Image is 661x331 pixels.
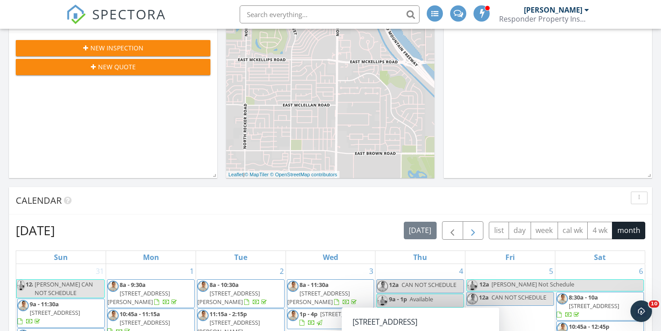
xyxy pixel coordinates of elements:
[17,280,25,291] img: responder_inspections_july_202512.jpg
[299,310,317,318] span: 1p - 4p
[569,322,609,331] span: 10:45a - 12:45p
[240,5,420,23] input: Search everything...
[557,293,568,304] img: responder_inspections_july_202507.jpg
[556,292,644,321] a: 8:30a - 10a [STREET_ADDRESS]
[299,310,371,327] a: 1p - 4p [STREET_ADDRESS]
[463,221,484,240] button: Next month
[245,172,269,177] a: © MapTiler
[120,318,170,327] span: [STREET_ADDRESS]
[120,310,160,318] span: 10:45a - 11:15a
[489,222,509,239] button: list
[491,293,546,301] span: CAN NOT SCHEDULE
[90,43,143,53] span: New Inspection
[504,251,517,264] a: Friday
[197,289,260,306] span: [STREET_ADDRESS][PERSON_NAME]
[210,281,239,289] span: 8a - 10:30a
[389,309,418,318] span: 9a - 11:30a
[531,222,558,239] button: week
[287,281,299,292] img: responder_inspections_july_202507.jpg
[467,280,478,291] img: responder_inspections_july_202512.jpg
[524,5,582,14] div: [PERSON_NAME]
[287,309,375,329] a: 1p - 4p [STREET_ADDRESS]
[17,299,105,328] a: 9a - 11:30a [STREET_ADDRESS]
[107,310,119,321] img: responder_inspections_july_202507.jpg
[197,310,209,321] img: responder_inspections_july_202507.jpg
[587,222,612,239] button: 4 wk
[18,300,80,325] a: 9a - 11:30a [STREET_ADDRESS]
[107,289,170,306] span: [STREET_ADDRESS][PERSON_NAME]
[270,172,337,177] a: © OpenStreetMap contributors
[141,251,161,264] a: Monday
[287,279,375,309] a: 8a - 11:30a [STREET_ADDRESS][PERSON_NAME]
[25,280,33,298] span: 12a
[442,221,463,240] button: Previous month
[320,310,371,318] span: [STREET_ADDRESS]
[491,280,574,288] span: [PERSON_NAME] Not Schedule
[287,281,358,306] a: 8a - 11:30a [STREET_ADDRESS][PERSON_NAME]
[569,302,619,310] span: [STREET_ADDRESS]
[16,40,210,56] button: New Inspection
[479,280,490,291] span: 12a
[107,279,195,309] a: 8a - 9:30a [STREET_ADDRESS][PERSON_NAME]
[210,310,247,318] span: 11:15a - 2:15p
[389,295,407,303] span: 9a - 1p
[377,295,388,306] img: responder_inspections_july_202512.jpg
[226,171,339,179] div: |
[16,194,62,206] span: Calendar
[232,251,249,264] a: Tuesday
[92,4,166,23] span: SPECTORA
[637,264,645,278] a: Go to September 6, 2025
[228,172,243,177] a: Leaflet
[66,12,166,31] a: SPECTORA
[479,293,489,301] span: 12a
[120,281,146,289] span: 8a - 9:30a
[557,293,619,318] a: 8:30a - 10a [STREET_ADDRESS]
[377,309,388,321] img: responder_inspections_july_202512.jpg
[98,62,136,72] span: New Quote
[197,281,268,306] a: 8a - 10:30a [STREET_ADDRESS][PERSON_NAME]
[52,251,70,264] a: Sunday
[94,264,106,278] a: Go to August 31, 2025
[107,281,179,306] a: 8a - 9:30a [STREET_ADDRESS][PERSON_NAME]
[197,281,209,292] img: responder_inspections_july_202507.jpg
[66,4,86,24] img: The Best Home Inspection Software - Spectora
[402,281,456,289] span: CAN NOT SCHEDULE
[558,222,588,239] button: cal wk
[509,222,531,239] button: day
[278,264,286,278] a: Go to September 2, 2025
[30,309,80,317] span: [STREET_ADDRESS]
[547,264,555,278] a: Go to September 5, 2025
[107,281,119,292] img: responder_inspections_july_202507.jpg
[404,222,437,239] button: [DATE]
[30,300,59,308] span: 9a - 11:30a
[411,251,429,264] a: Thursday
[321,251,340,264] a: Wednesday
[457,264,465,278] a: Go to September 4, 2025
[16,221,55,239] h2: [DATE]
[612,222,645,239] button: month
[18,300,29,311] img: responder_inspections_july_202507.jpg
[389,281,399,289] span: 12a
[569,293,598,301] span: 8:30a - 10a
[499,14,589,23] div: Responder Property Inspections
[592,251,607,264] a: Saturday
[287,310,299,321] img: responder_inspections_july_202507.jpg
[410,295,433,303] span: Available
[16,59,210,75] button: New Quote
[649,300,659,308] span: 10
[377,281,388,292] img: responder_inspections_july_202507.jpg
[287,289,350,306] span: [STREET_ADDRESS][PERSON_NAME]
[299,281,329,289] span: 8a - 11:30a
[367,264,375,278] a: Go to September 3, 2025
[188,264,196,278] a: Go to September 1, 2025
[35,280,93,297] span: [PERSON_NAME] CAN NOT SCHEDULE
[197,279,285,309] a: 8a - 10:30a [STREET_ADDRESS][PERSON_NAME]
[467,293,478,304] img: responder_inspections_july_202507.jpg
[630,300,652,322] iframe: Intercom live chat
